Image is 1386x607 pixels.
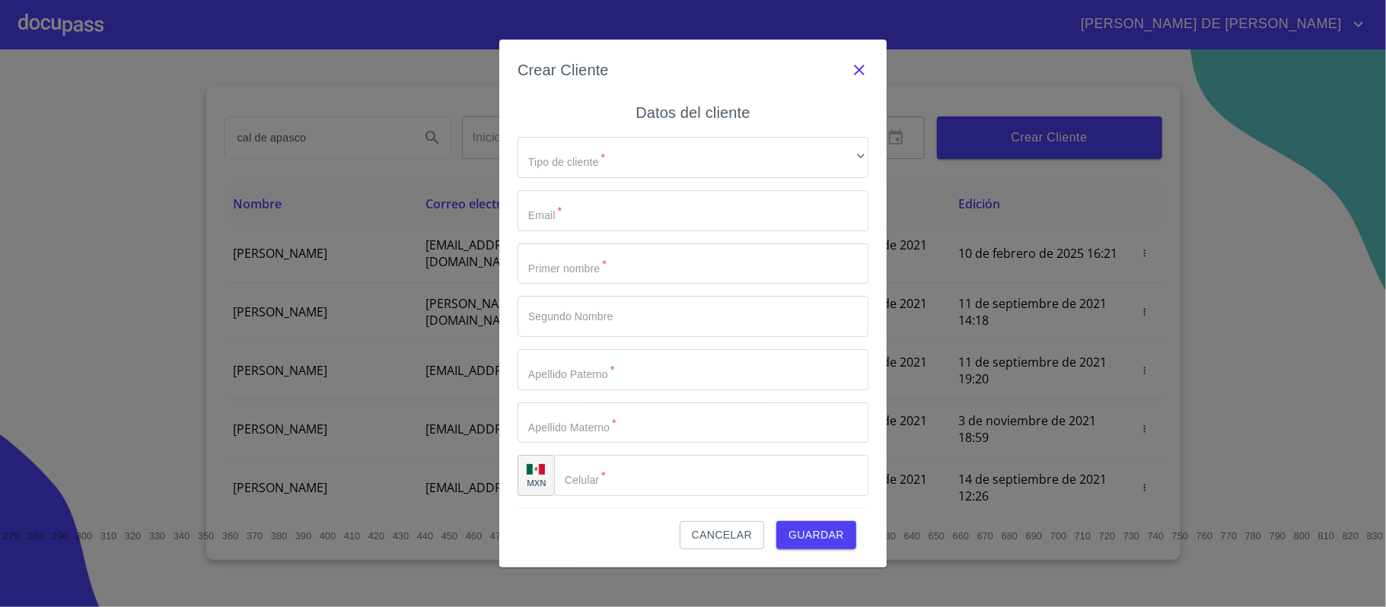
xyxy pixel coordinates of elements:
[518,137,868,178] div: ​
[680,521,764,549] button: Cancelar
[518,58,609,82] h6: Crear Cliente
[636,100,750,125] h6: Datos del cliente
[527,464,545,475] img: R93DlvwvvjP9fbrDwZeCRYBHk45OWMq+AAOlFVsxT89f82nwPLnD58IP7+ANJEaWYhP0Tx8kkA0WlQMPQsAAgwAOmBj20AXj6...
[692,526,752,545] span: Cancelar
[789,526,844,545] span: Guardar
[527,477,546,488] p: MXN
[776,521,856,549] button: Guardar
